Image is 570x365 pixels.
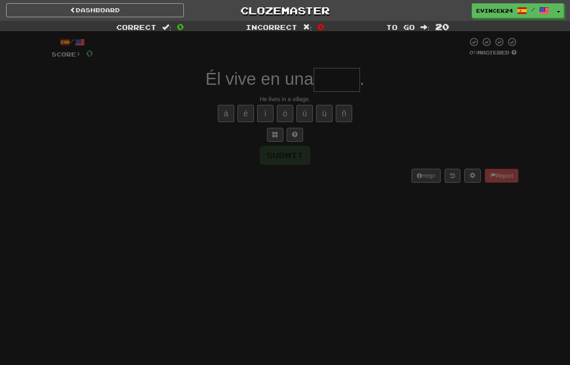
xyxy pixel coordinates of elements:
span: : [421,24,430,31]
span: 0 [177,22,184,32]
button: ú [296,105,313,122]
button: Help! [412,169,441,183]
button: ü [316,105,332,122]
button: ñ [336,105,352,122]
button: é [237,105,254,122]
span: : [303,24,312,31]
span: evincek24 [476,7,513,14]
span: : [162,24,171,31]
div: Mastered [468,49,518,57]
button: Switch sentence to multiple choice alt+p [267,128,283,142]
button: Round history (alt+y) [445,169,460,183]
button: Submit [260,146,310,165]
span: 20 [435,22,449,32]
span: / [531,7,535,12]
button: ó [277,105,293,122]
span: Correct [116,23,156,31]
span: 0 [86,48,93,58]
span: Él vive en una [206,69,314,88]
div: / [52,37,93,47]
span: 0 [317,22,324,32]
a: Dashboard [6,3,184,17]
button: Single letter hint - you only get 1 per sentence and score half the points! alt+h [287,128,303,142]
a: Clozemaster [196,3,374,18]
span: Score: [52,51,81,58]
div: He lives in a village. [52,95,518,103]
span: To go [386,23,415,31]
button: á [218,105,234,122]
span: 0 % [469,49,477,56]
span: . [360,69,365,88]
span: Incorrect [246,23,297,31]
button: Report [485,169,518,183]
button: í [257,105,274,122]
a: evincek24 / [472,3,554,18]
